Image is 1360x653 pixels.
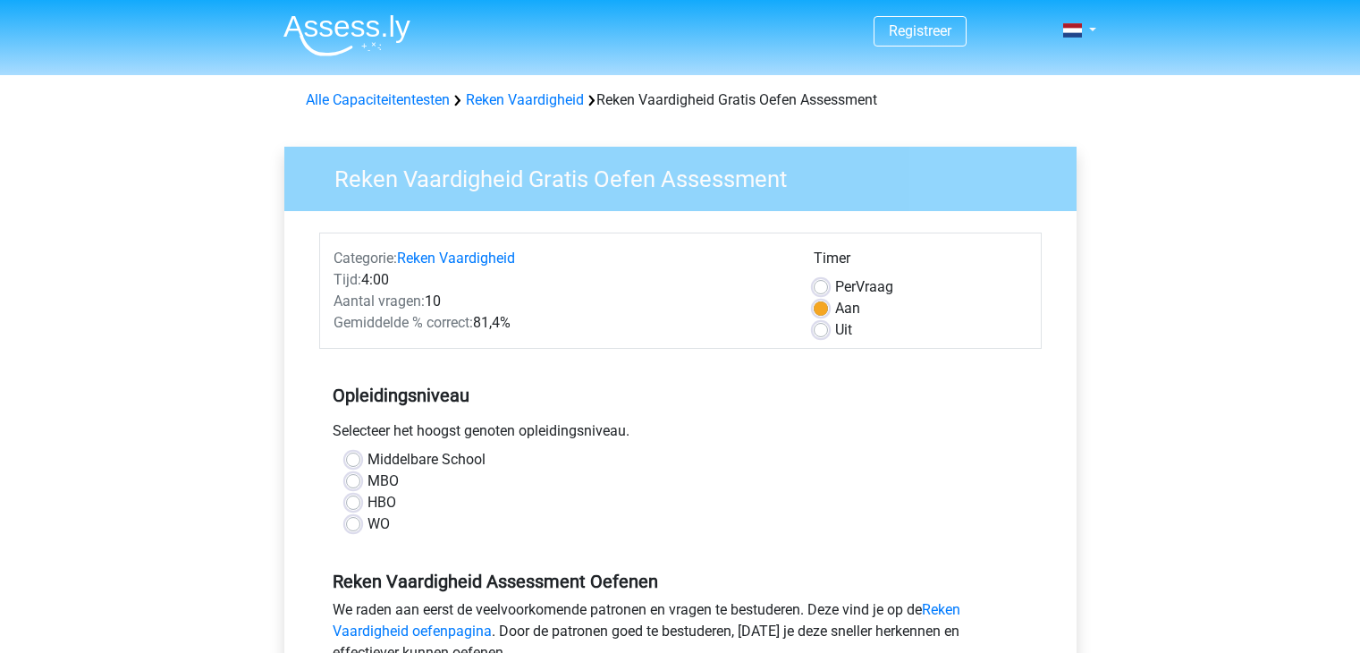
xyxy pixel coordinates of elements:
[367,492,396,513] label: HBO
[319,420,1042,449] div: Selecteer het hoogst genoten opleidingsniveau.
[835,298,860,319] label: Aan
[814,248,1027,276] div: Timer
[835,278,856,295] span: Per
[397,250,515,267] a: Reken Vaardigheid
[835,319,852,341] label: Uit
[299,89,1062,111] div: Reken Vaardigheid Gratis Oefen Assessment
[367,449,486,471] label: Middelbare School
[367,471,399,492] label: MBO
[320,291,800,312] div: 10
[889,22,951,39] a: Registreer
[466,91,584,108] a: Reken Vaardigheid
[334,271,361,288] span: Tijd:
[320,269,800,291] div: 4:00
[334,250,397,267] span: Categorie:
[283,14,410,56] img: Assessly
[306,91,450,108] a: Alle Capaciteitentesten
[320,312,800,334] div: 81,4%
[313,158,1063,193] h3: Reken Vaardigheid Gratis Oefen Assessment
[334,293,425,310] span: Aantal vragen:
[835,276,893,298] label: Vraag
[333,377,1028,413] h5: Opleidingsniveau
[334,314,473,331] span: Gemiddelde % correct:
[367,513,390,535] label: WO
[333,571,1028,592] h5: Reken Vaardigheid Assessment Oefenen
